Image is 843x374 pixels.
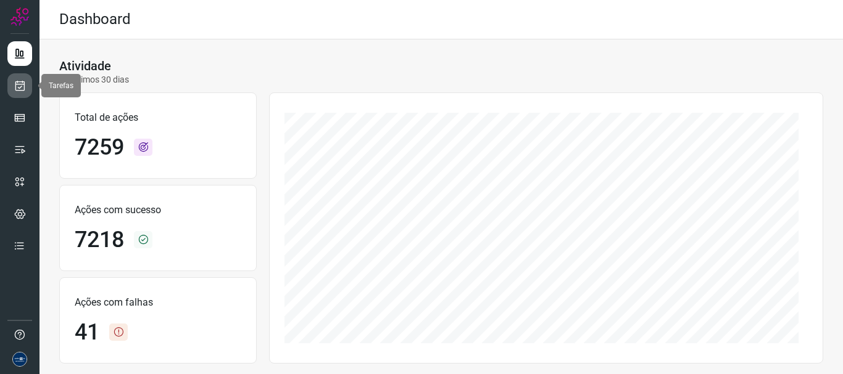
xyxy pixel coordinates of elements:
[75,227,124,253] h1: 7218
[75,203,241,217] p: Ações com sucesso
[59,73,129,86] p: Últimos 30 dias
[75,319,99,346] h1: 41
[75,295,241,310] p: Ações com falhas
[59,59,111,73] h3: Atividade
[75,134,124,161] h1: 7259
[59,10,131,28] h2: Dashboard
[12,352,27,367] img: d06bdf07e729e349525d8f0de7f5f473.png
[49,81,73,90] span: Tarefas
[75,110,241,125] p: Total de ações
[10,7,29,26] img: Logo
